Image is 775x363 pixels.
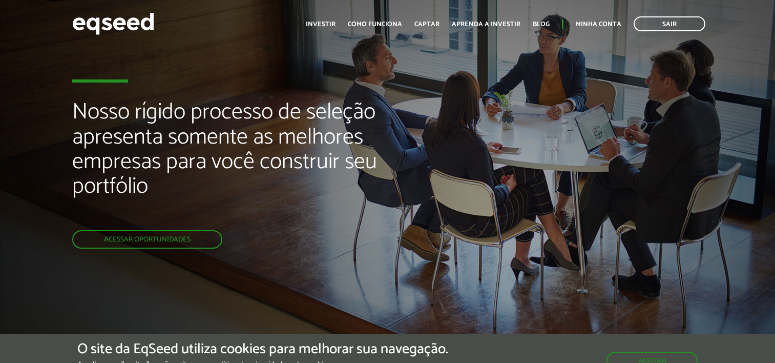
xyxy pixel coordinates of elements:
[348,21,402,28] a: Como funciona
[576,21,621,28] a: Minha conta
[533,21,550,28] a: Blog
[452,21,520,28] a: Aprenda a investir
[72,10,154,37] img: EqSeed
[72,230,222,249] a: Acessar oportunidades
[634,16,705,31] a: Sair
[77,341,448,357] h5: O site da EqSeed utiliza cookies para melhorar sua navegação.
[414,21,439,28] a: Captar
[72,100,445,230] h2: Nosso rígido processo de seleção apresenta somente as melhores empresas para você construir seu p...
[306,21,336,28] a: Investir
